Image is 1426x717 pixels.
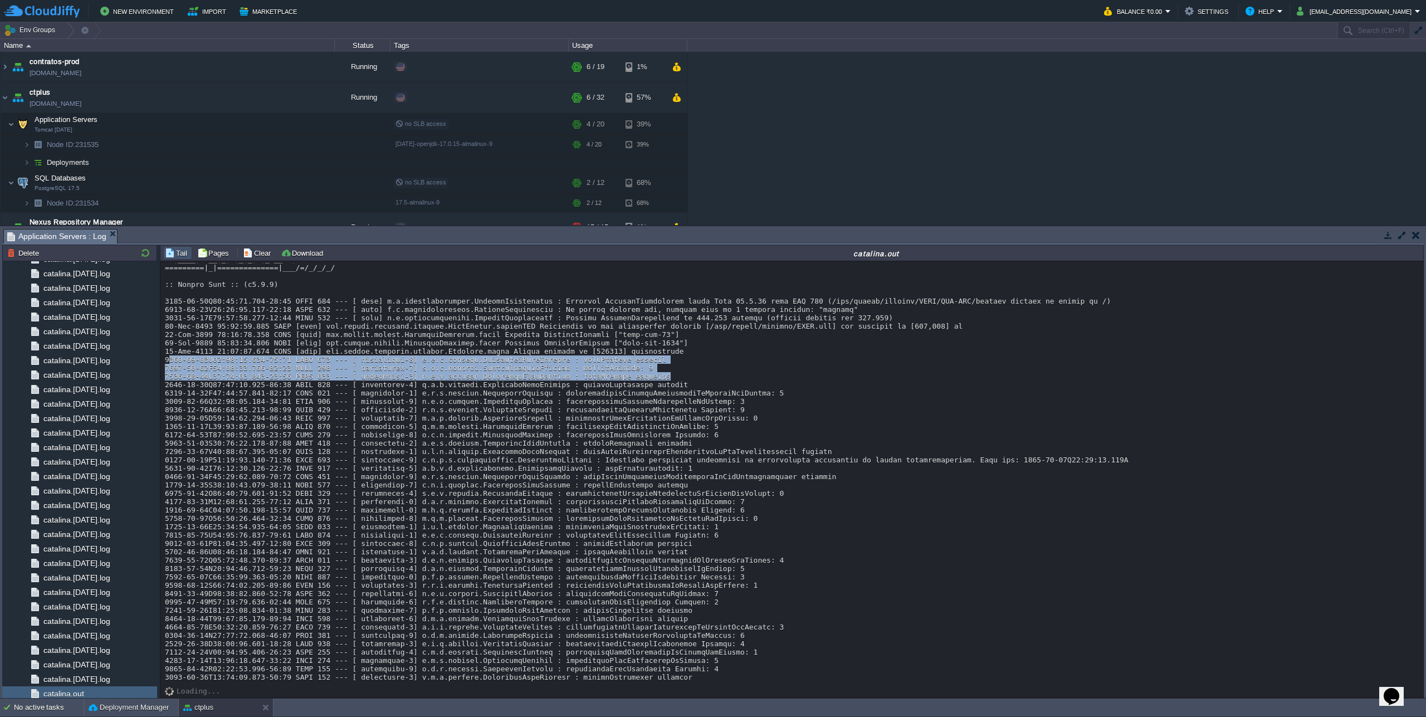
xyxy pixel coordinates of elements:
a: catalina.[DATE].log [41,355,112,365]
a: catalina.[DATE].log [41,602,112,612]
img: AMDAwAAAACH5BAEAAAAALAAAAAABAAEAAAICRAEAOw== [23,136,30,153]
a: [DOMAIN_NAME] [30,98,81,109]
span: [DATE]-openjdk-17.0.15-almalinux-9 [395,140,492,147]
a: Node ID:231534 [46,198,100,208]
iframe: chat widget [1379,672,1415,706]
a: catalina.[DATE].log [41,326,112,336]
img: AMDAwAAAACH5BAEAAAAALAAAAAABAAEAAAICRAEAOw== [10,212,26,242]
a: catalina.[DATE].log [41,399,112,409]
button: Deployment Manager [89,702,169,713]
a: catalina.[DATE].log [41,269,112,279]
button: Clear [243,248,274,258]
div: 4 / 20 [587,113,604,135]
span: no SLB access [395,120,446,127]
span: Nexus Repository Manager [30,217,123,228]
a: catalina.[DATE].log [41,645,112,655]
span: 231535 [46,140,100,149]
span: Application Servers [33,115,99,124]
a: catalina.[DATE].log [41,544,112,554]
div: 39% [626,136,662,153]
button: Env Groups [4,22,59,38]
img: AMDAwAAAACH5BAEAAAAALAAAAAABAAEAAAICRAEAOw== [30,136,46,153]
img: AMDAwAAAACH5BAEAAAAALAAAAAABAAEAAAICRAEAOw== [165,687,177,696]
div: No active tasks [14,699,84,716]
div: 4 / 20 [587,136,602,153]
div: 57% [626,82,662,113]
div: 39% [626,113,662,135]
button: Marketplace [240,4,300,18]
a: catalina.[DATE].log [41,660,112,670]
img: AMDAwAAAACH5BAEAAAAALAAAAAABAAEAAAICRAEAOw== [8,172,14,194]
div: Usage [569,39,687,52]
a: catalina.[DATE].log [41,515,112,525]
a: catalina.[DATE].log [41,616,112,626]
span: 17.5-almalinux-9 [395,199,439,206]
img: AMDAwAAAACH5BAEAAAAALAAAAAABAAEAAAICRAEAOw== [15,113,31,135]
div: 2 / 12 [587,194,602,212]
button: ctplus [183,702,213,713]
a: catalina.[DATE].log [41,384,112,394]
span: Deployments [46,158,91,167]
a: [DOMAIN_NAME] [30,67,81,79]
div: Loading... [177,687,220,695]
div: 15 / 15 [587,212,608,242]
a: catalina.[DATE].log [41,674,112,684]
span: catalina.[DATE].log [41,587,112,597]
span: Application Servers : Log [7,230,106,243]
a: Application ServersTomcat [DATE] [33,115,99,124]
img: AMDAwAAAACH5BAEAAAAALAAAAAABAAEAAAICRAEAOw== [10,52,26,82]
img: AMDAwAAAACH5BAEAAAAALAAAAAABAAEAAAICRAEAOw== [23,154,30,171]
button: Pages [197,248,232,258]
img: AMDAwAAAACH5BAEAAAAALAAAAAABAAEAAAICRAEAOw== [15,172,31,194]
a: catalina.[DATE].log [41,471,112,481]
div: Status [335,39,390,52]
img: AMDAwAAAACH5BAEAAAAALAAAAAABAAEAAAICRAEAOw== [26,45,31,47]
a: contratos-prod [30,56,80,67]
div: 6 / 19 [587,52,604,82]
a: catalina.[DATE].log [41,341,112,351]
span: catalina.[DATE].log [41,283,112,293]
img: CloudJiffy [4,4,80,18]
a: catalina.[DATE].log [41,631,112,641]
a: catalina.[DATE].log [41,529,112,539]
a: catalina.[DATE].log [41,413,112,423]
div: Name [1,39,334,52]
img: AMDAwAAAACH5BAEAAAAALAAAAAABAAEAAAICRAEAOw== [23,194,30,212]
span: SQL Databases [33,173,87,183]
div: 68% [626,172,662,194]
button: Help [1246,4,1277,18]
a: catalina.[DATE].log [41,370,112,380]
a: catalina.[DATE].log [41,500,112,510]
div: 1% [626,52,662,82]
a: catalina.[DATE].log [41,297,112,308]
div: Running [335,52,390,82]
a: SQL DatabasesPostgreSQL 17.5 [33,174,87,182]
span: Node ID: [47,140,75,149]
span: Tomcat [DATE] [35,126,72,133]
div: 1% [626,212,662,242]
a: catalina.[DATE].log [41,573,112,583]
a: ctplus [30,87,51,98]
span: catalina.[DATE].log [41,312,112,322]
a: Node ID:231535 [46,140,100,149]
button: Settings [1185,4,1232,18]
span: catalina.[DATE].log [41,442,112,452]
button: Download [281,248,326,258]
